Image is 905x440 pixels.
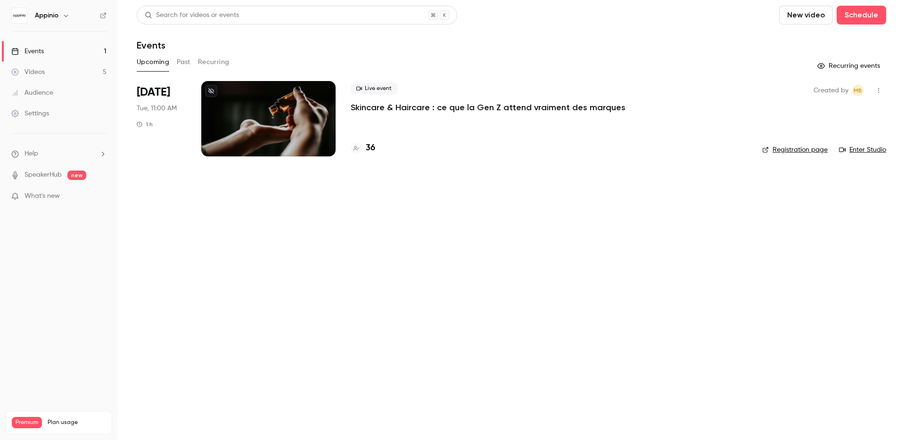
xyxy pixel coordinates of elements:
[11,109,49,118] div: Settings
[351,83,397,94] span: Live event
[137,121,153,128] div: 1 h
[11,47,44,56] div: Events
[366,142,375,155] h4: 36
[837,6,886,24] button: Schedule
[762,145,828,155] a: Registration page
[12,8,27,23] img: Appinio
[48,419,106,426] span: Plan usage
[11,149,107,159] li: help-dropdown-opener
[779,6,833,24] button: New video
[137,55,169,70] button: Upcoming
[145,10,239,20] div: Search for videos or events
[95,192,107,201] iframe: Noticeable Trigger
[839,145,886,155] a: Enter Studio
[351,142,375,155] a: 36
[35,11,58,20] h6: Appinio
[854,85,862,96] span: MB
[11,67,45,77] div: Videos
[137,40,165,51] h1: Events
[11,88,53,98] div: Audience
[137,85,170,100] span: [DATE]
[25,149,38,159] span: Help
[813,58,886,73] button: Recurring events
[814,85,848,96] span: Created by
[12,417,42,428] span: Premium
[351,102,625,113] a: Skincare & Haircare : ce que la Gen Z attend vraiment des marques
[177,55,190,70] button: Past
[137,104,177,113] span: Tue, 11:00 AM
[25,170,62,180] a: SpeakerHub
[198,55,230,70] button: Recurring
[67,171,86,180] span: new
[852,85,864,96] span: Margot Bres
[25,191,60,201] span: What's new
[137,81,186,156] div: Sep 9 Tue, 11:00 AM (Europe/Paris)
